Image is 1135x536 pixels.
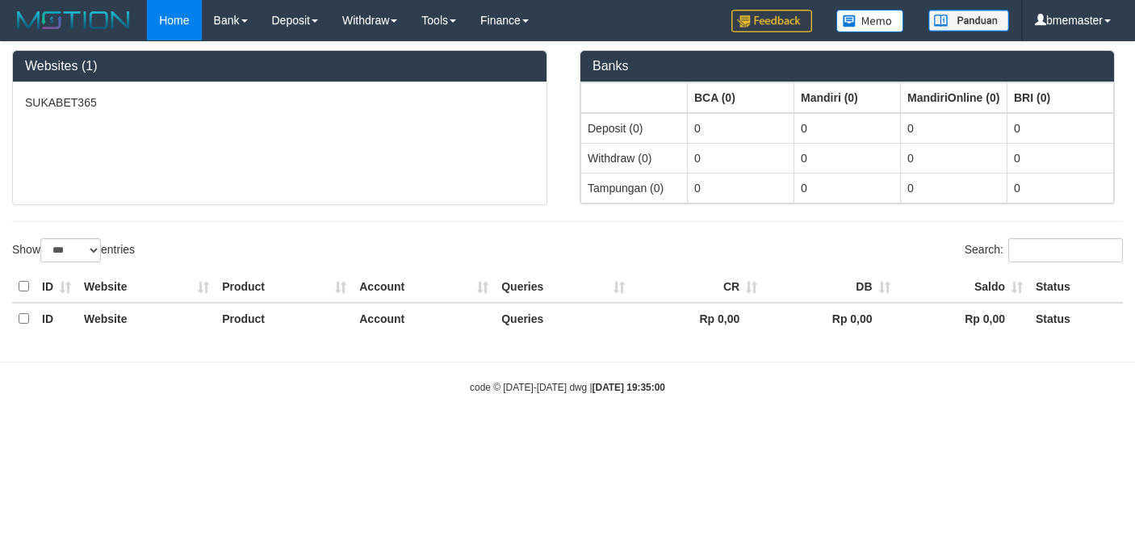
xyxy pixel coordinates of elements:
td: 0 [688,173,794,203]
input: Search: [1008,238,1123,262]
td: 0 [901,113,1007,144]
img: Feedback.jpg [731,10,812,32]
th: ID [36,271,77,303]
th: Group: activate to sort column ascending [1007,82,1114,113]
td: 0 [688,113,794,144]
th: Rp 0,00 [897,303,1029,334]
th: ID [36,303,77,334]
td: 0 [794,113,901,144]
th: Group: activate to sort column ascending [581,82,688,113]
td: 0 [1007,113,1114,144]
th: DB [764,271,896,303]
h3: Banks [593,59,1102,73]
th: Group: activate to sort column ascending [901,82,1007,113]
small: code © [DATE]-[DATE] dwg | [470,382,665,393]
img: MOTION_logo.png [12,8,135,32]
th: Rp 0,00 [764,303,896,334]
th: Status [1029,303,1123,334]
th: CR [631,271,764,303]
td: 0 [901,173,1007,203]
th: Queries [495,303,631,334]
td: Deposit (0) [581,113,688,144]
select: Showentries [40,238,101,262]
th: Queries [495,271,631,303]
label: Search: [965,238,1123,262]
td: 0 [901,143,1007,173]
th: Product [216,271,353,303]
th: Account [353,303,495,334]
td: Tampungan (0) [581,173,688,203]
th: Group: activate to sort column ascending [794,82,901,113]
td: 0 [794,173,901,203]
td: 0 [688,143,794,173]
th: Saldo [897,271,1029,303]
th: Group: activate to sort column ascending [688,82,794,113]
td: 0 [794,143,901,173]
strong: [DATE] 19:35:00 [593,382,665,393]
th: Website [77,303,216,334]
th: Status [1029,271,1123,303]
td: 0 [1007,173,1114,203]
p: SUKABET365 [25,94,534,111]
th: Website [77,271,216,303]
th: Account [353,271,495,303]
img: Button%20Memo.svg [836,10,904,32]
label: Show entries [12,238,135,262]
h3: Websites (1) [25,59,534,73]
td: Withdraw (0) [581,143,688,173]
td: 0 [1007,143,1114,173]
th: Rp 0,00 [631,303,764,334]
img: panduan.png [928,10,1009,31]
th: Product [216,303,353,334]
